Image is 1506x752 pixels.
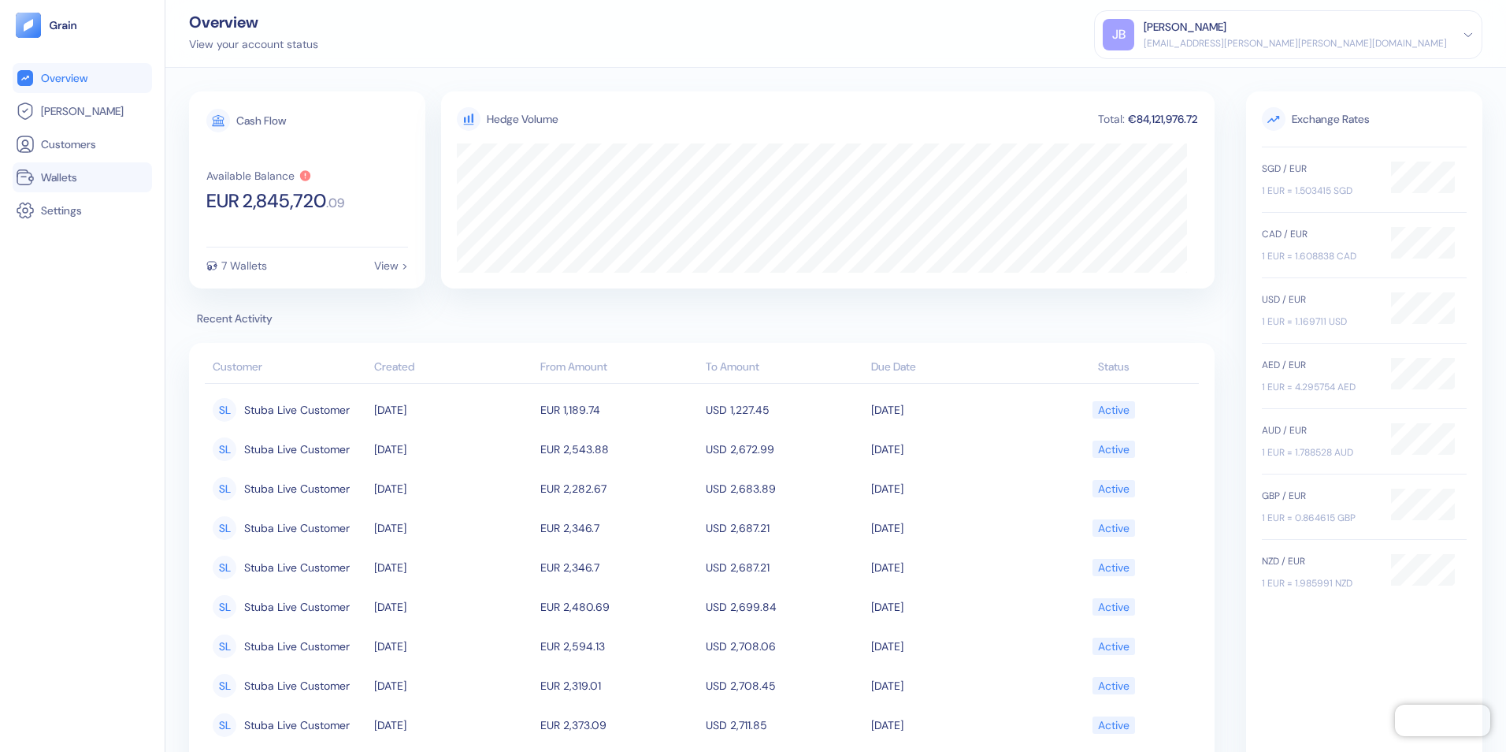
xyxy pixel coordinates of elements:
[536,469,702,508] td: EUR 2,282.67
[1262,315,1375,329] div: 1 EUR = 1.169711 USD
[41,136,96,152] span: Customers
[213,398,236,422] div: SL
[244,672,350,699] span: Stuba Live Customer
[1262,227,1375,241] div: CAD / EUR
[1098,396,1129,423] div: Active
[1098,672,1129,699] div: Active
[1098,475,1129,502] div: Active
[867,508,1033,548] td: [DATE]
[867,627,1033,666] td: [DATE]
[213,516,236,540] div: SL
[370,548,536,587] td: [DATE]
[49,20,78,31] img: logo
[1098,436,1129,463] div: Active
[189,14,318,30] div: Overview
[189,311,1215,327] span: Recent Activity
[1262,423,1375,437] div: AUD / EUR
[1395,705,1490,736] iframe: Chatra live chat
[867,548,1033,587] td: [DATE]
[1262,380,1375,394] div: 1 EUR = 4.295754 AED
[213,635,236,658] div: SL
[1144,36,1447,50] div: [EMAIL_ADDRESS][PERSON_NAME][PERSON_NAME][DOMAIN_NAME]
[867,666,1033,705] td: [DATE]
[236,115,286,126] div: Cash Flow
[244,554,350,581] span: Stuba Live Customer
[1262,576,1375,590] div: 1 EUR = 1.985991 NZD
[16,102,149,121] a: [PERSON_NAME]
[867,430,1033,469] td: [DATE]
[702,469,867,508] td: USD 2,683.89
[867,469,1033,508] td: [DATE]
[1262,489,1375,503] div: GBP / EUR
[1262,184,1375,198] div: 1 EUR = 1.503415 SGD
[536,508,702,548] td: EUR 2,346.7
[536,705,702,745] td: EUR 2,373.09
[213,595,236,619] div: SL
[244,594,350,620] span: Stuba Live Customer
[213,556,236,579] div: SL
[867,390,1033,430] td: [DATE]
[16,201,149,220] a: Settings
[1262,358,1375,372] div: AED / EUR
[1098,554,1129,581] div: Active
[213,713,236,737] div: SL
[536,627,702,666] td: EUR 2,594.13
[1262,511,1375,525] div: 1 EUR = 0.864615 GBP
[1144,19,1226,35] div: [PERSON_NAME]
[206,192,326,210] span: EUR 2,845,720
[487,111,558,128] div: Hedge Volume
[370,430,536,469] td: [DATE]
[1096,114,1126,125] div: Total:
[244,436,350,463] span: Stuba Live Customer
[867,705,1033,745] td: [DATE]
[221,260,267,271] div: 7 Wallets
[244,633,350,660] span: Stuba Live Customer
[1126,114,1199,125] div: €84,121,976.72
[244,396,350,423] span: Stuba Live Customer
[536,352,702,384] th: From Amount
[536,430,702,469] td: EUR 2,543.88
[702,352,867,384] th: To Amount
[536,587,702,627] td: EUR 2,480.69
[1098,633,1129,660] div: Active
[41,203,82,218] span: Settings
[41,169,77,185] span: Wallets
[536,390,702,430] td: EUR 1,189.74
[206,169,312,182] button: Available Balance
[189,36,318,53] div: View your account status
[244,515,350,542] span: Stuba Live Customer
[702,430,867,469] td: USD 2,672.99
[41,103,124,119] span: [PERSON_NAME]
[702,390,867,430] td: USD 1,227.45
[1262,249,1375,263] div: 1 EUR = 1.608838 CAD
[1262,554,1375,568] div: NZD / EUR
[370,627,536,666] td: [DATE]
[702,705,867,745] td: USD 2,711.85
[867,587,1033,627] td: [DATE]
[374,260,408,271] div: View >
[370,508,536,548] td: [DATE]
[205,352,370,384] th: Customer
[213,674,236,698] div: SL
[370,469,536,508] td: [DATE]
[1037,359,1191,375] div: Status
[702,548,867,587] td: USD 2,687.21
[16,135,149,154] a: Customers
[206,170,295,181] div: Available Balance
[370,390,536,430] td: [DATE]
[370,352,536,384] th: Created
[1103,19,1134,50] div: JB
[16,168,149,187] a: Wallets
[702,508,867,548] td: USD 2,687.21
[213,437,236,461] div: SL
[702,587,867,627] td: USD 2,699.84
[536,666,702,705] td: EUR 2,319.01
[370,705,536,745] td: [DATE]
[41,70,87,86] span: Overview
[370,587,536,627] td: [DATE]
[702,627,867,666] td: USD 2,708.06
[702,666,867,705] td: USD 2,708.45
[370,666,536,705] td: [DATE]
[213,477,236,501] div: SL
[1098,515,1129,542] div: Active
